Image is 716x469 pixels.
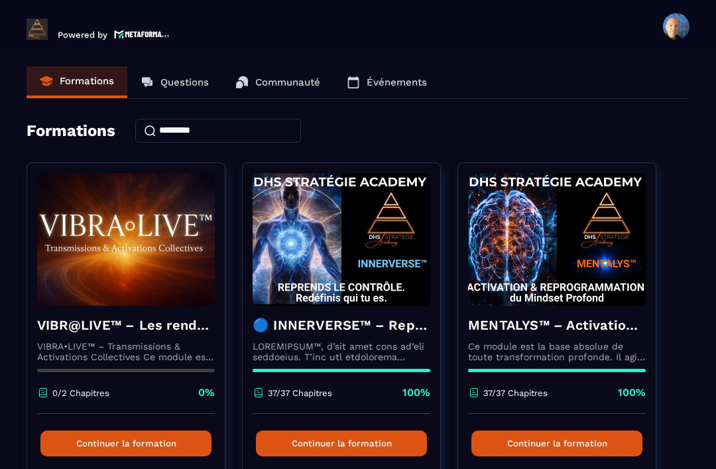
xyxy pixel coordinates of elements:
p: Événements [367,76,427,88]
h4: Formations [27,121,115,140]
p: Questions [160,76,209,88]
p: Communauté [255,76,320,88]
p: 100% [402,385,430,400]
img: logo [114,29,170,40]
button: Continuer la formation [256,431,427,456]
h4: VIBR@LIVE™ – Les rendez-vous d’intégration vivante [37,316,215,334]
p: 37/37 Chapitres [268,388,332,398]
p: 37/37 Chapitres [483,388,548,398]
h4: MENTALYS™ – Activation & Reprogrammation du Mindset Profond [468,316,646,334]
img: formation-background [468,173,646,306]
a: Événements [333,66,440,98]
img: formation-background [37,173,215,306]
p: Ce module est la base absolue de toute transformation profonde. Il agit comme une activation du n... [468,341,646,362]
p: VIBRA•LIVE™ – Transmissions & Activations Collectives Ce module est un espace vivant. [PERSON_NAM... [37,341,215,362]
a: Formations [27,66,127,98]
p: Powered by [58,30,107,40]
img: formation-background [253,173,430,306]
p: 100% [618,385,646,400]
a: Communauté [222,66,333,98]
p: 0/2 Chapitres [52,388,109,398]
img: logo-branding [27,19,48,40]
p: 0% [198,385,215,400]
p: LOREMIPSUM™, d’sit amet cons ad’eli seddoeius. T’inc utl etdolorema aliquaeni ad minimveniamqui n... [253,341,430,362]
p: Formations [60,75,114,87]
a: Questions [127,66,222,98]
button: Continuer la formation [471,431,642,456]
h4: 🔵 INNERVERSE™ – Reprogrammation Quantique & Activation du Soi Réel [253,316,430,334]
button: Continuer la formation [40,431,211,456]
